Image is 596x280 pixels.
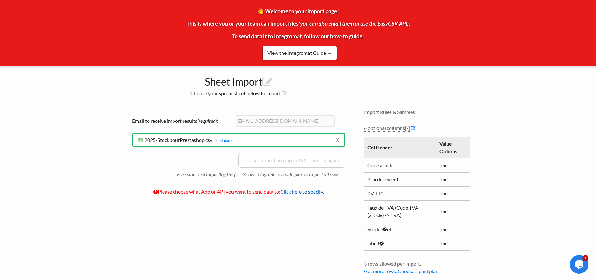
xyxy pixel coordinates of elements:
td: text [436,222,470,236]
span: [-] [405,125,410,131]
button: Please connect an App or API. Then try again. [238,153,345,168]
td: PV TTC [364,186,436,200]
h1: Sheet Import [126,73,351,88]
a: View the Integromat Guide → [262,46,337,60]
td: text [436,172,470,186]
label: Email to receive import results : [132,117,232,125]
i: (you can also email them or use the EasyCSV API) [298,20,409,27]
td: Libell� [364,236,436,250]
a: x [335,134,339,146]
span: 👋 Welcome to your import page! This is where you or your team can import files . To send data int... [186,8,410,54]
a: Get more rows. Choose a paid plan. [364,268,439,274]
td: Prix de revient [364,172,436,186]
td: text [436,158,470,172]
h2: Choose your spreadsheet below to import. [126,90,351,96]
th: Col Header [364,137,436,158]
td: Code article [364,158,436,172]
a: edit name [213,138,234,143]
iframe: chat widget [570,255,590,274]
li: 3 rows allowed per import. [364,260,470,278]
p: Please choose what App or API you want to send data to: . [132,183,345,195]
td: Taux de TVA (Code TVA (article) -> TVA) [364,200,436,222]
i: (required) [197,118,217,124]
th: Value Options [436,137,470,158]
td: text [436,200,470,222]
a: Click here to specify [280,189,323,194]
span: 2025-StockpourPrestashop.csv [144,137,212,143]
td: Stock r�el [364,222,436,236]
a: 6 optional columns[-] [364,125,410,132]
h4: Import Rules & Samples [364,109,470,115]
td: text [436,236,470,250]
p: Free plan: Test importing the first 3 rows. Upgrade to a paid plan to import all rows. [177,168,345,178]
input: example@gmail.com [235,115,335,127]
td: text [436,186,470,200]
